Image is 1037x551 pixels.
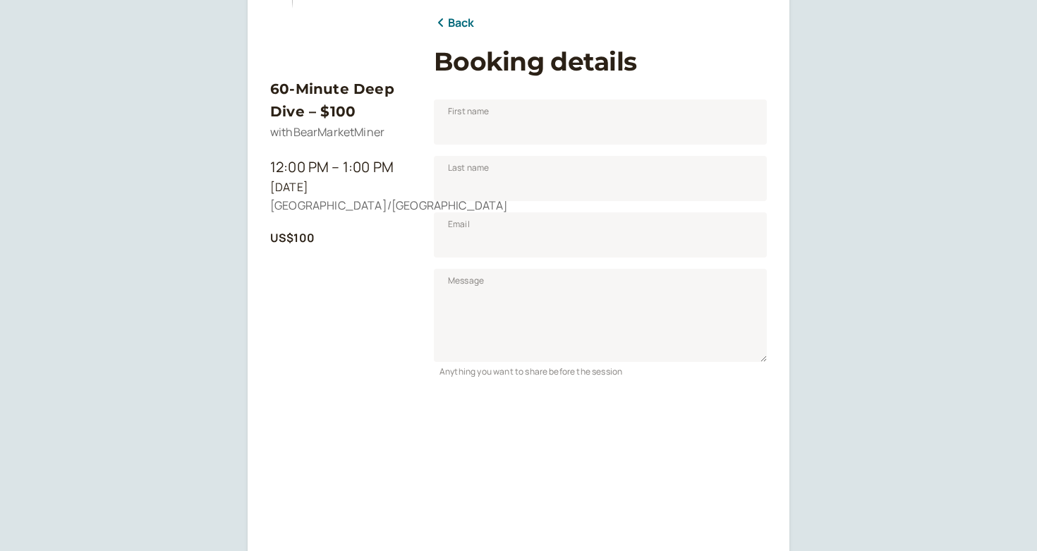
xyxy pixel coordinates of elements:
textarea: Message [434,269,767,362]
div: 12:00 PM – 1:00 PM [270,156,411,178]
input: Email [434,212,767,258]
span: Last name [448,161,489,175]
div: [DATE] [270,178,411,197]
div: [GEOGRAPHIC_DATA]/[GEOGRAPHIC_DATA] [270,197,411,215]
span: Email [448,217,470,231]
span: Message [448,274,484,288]
span: First name [448,104,490,119]
span: with BearMarketMiner [270,124,384,140]
input: Last name [434,156,767,201]
a: Back [434,14,475,32]
h1: Booking details [434,47,767,77]
h3: 60-Minute Deep Dive – $100 [270,78,411,123]
input: First name [434,99,767,145]
b: US$100 [270,230,315,246]
div: Anything you want to share before the session [434,362,767,378]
